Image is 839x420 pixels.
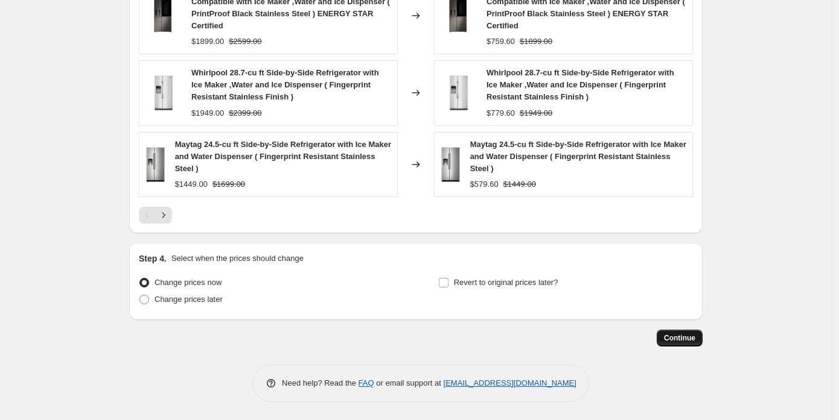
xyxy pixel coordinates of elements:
[155,207,172,224] button: Next
[503,178,536,190] strike: $1449.00
[520,36,552,48] strike: $1899.00
[191,68,379,101] span: Whirlpool 28.7-cu ft Side-by-Side Refrigerator with Ice Maker ,Water and Ice Dispenser ( Fingerpr...
[444,378,576,387] a: [EMAIL_ADDRESS][DOMAIN_NAME]
[664,333,695,343] span: Continue
[657,330,703,346] button: Continue
[470,178,499,190] div: $579.60
[282,378,359,387] span: Need help? Read the
[191,36,224,48] div: $1899.00
[229,107,261,119] strike: $2399.00
[175,140,391,173] span: Maytag 24.5-cu ft Side-by-Side Refrigerator with Ice Maker and Water Dispenser ( Fingerprint Resi...
[212,178,245,190] strike: $1699.00
[486,68,674,101] span: Whirlpool 28.7-cu ft Side-by-Side Refrigerator with Ice Maker ,Water and Ice Dispenser ( Fingerpr...
[520,107,552,119] strike: $1949.00
[171,252,304,265] p: Select when the prices should change
[155,278,222,287] span: Change prices now
[441,146,461,183] img: B5C5AF9A-5E4D-BE27-89E9-AC2571A3DD40_80x.jpg
[155,295,223,304] span: Change prices later
[486,36,515,48] div: $759.60
[145,146,165,183] img: B5C5AF9A-5E4D-BE27-89E9-AC2571A3DD40_80x.jpg
[470,140,686,173] span: Maytag 24.5-cu ft Side-by-Side Refrigerator with Ice Maker and Water Dispenser ( Fingerprint Resi...
[175,178,208,190] div: $1449.00
[454,278,558,287] span: Revert to original prices later?
[229,36,261,48] strike: $2599.00
[374,378,444,387] span: or email support at
[145,75,182,111] img: 4BD4289E-3278-CF04-FD19-F05337980D7C_80x.jpg
[139,207,172,224] nav: Pagination
[486,107,515,119] div: $779.60
[441,75,477,111] img: 4BD4289E-3278-CF04-FD19-F05337980D7C_80x.jpg
[359,378,374,387] a: FAQ
[139,252,167,265] h2: Step 4.
[191,107,224,119] div: $1949.00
